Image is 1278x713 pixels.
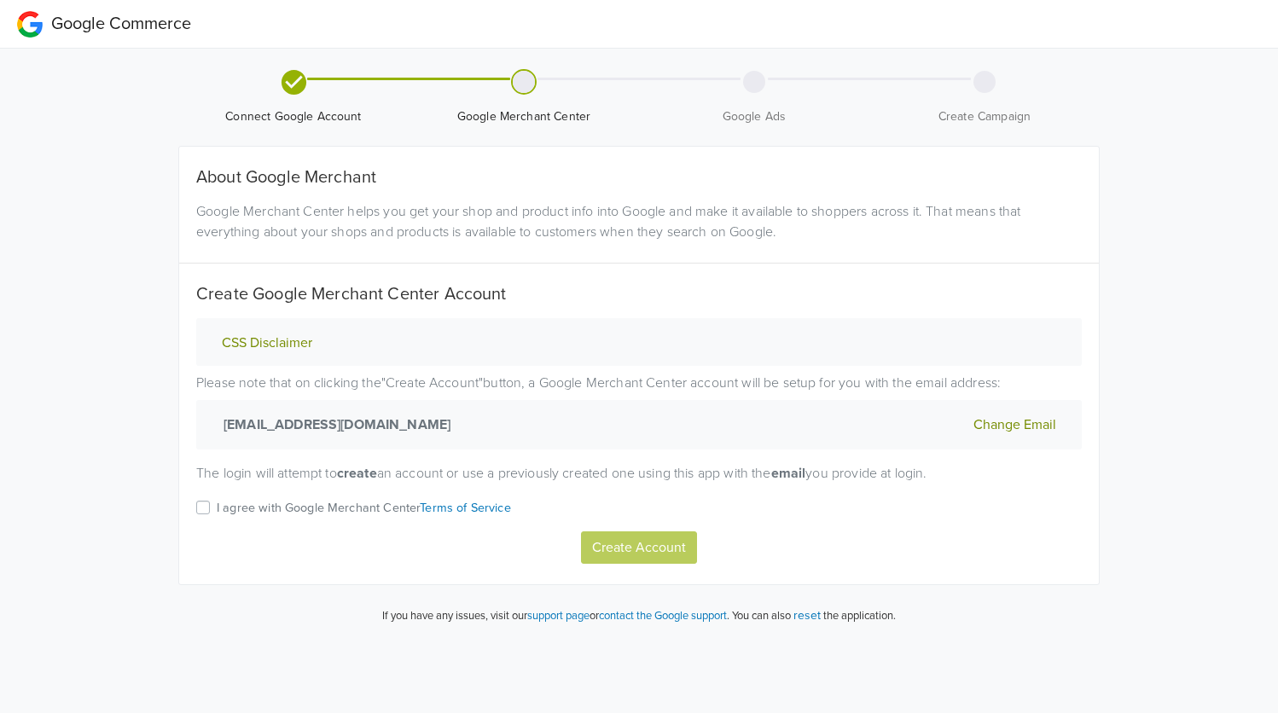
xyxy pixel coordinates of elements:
[599,609,727,623] a: contact the Google support
[420,501,510,515] a: Terms of Service
[196,284,1082,304] h5: Create Google Merchant Center Account
[527,609,590,623] a: support page
[382,608,729,625] p: If you have any issues, visit our or .
[185,108,402,125] span: Connect Google Account
[217,334,317,352] button: CSS Disclaimer
[415,108,632,125] span: Google Merchant Center
[196,463,1082,484] p: The login will attempt to an account or use a previously created one using this app with the you ...
[876,108,1093,125] span: Create Campaign
[771,465,806,482] strong: email
[217,414,450,435] strong: [EMAIL_ADDRESS][DOMAIN_NAME]
[729,606,896,625] p: You can also the application.
[646,108,863,125] span: Google Ads
[51,14,191,34] span: Google Commerce
[196,167,1082,188] h5: About Google Merchant
[337,465,377,482] strong: create
[196,373,1082,449] p: Please note that on clicking the " Create Account " button, a Google Merchant Center account will...
[968,414,1061,436] button: Change Email
[183,201,1095,242] div: Google Merchant Center helps you get your shop and product info into Google and make it available...
[793,606,821,625] button: reset
[217,499,511,518] p: I agree with Google Merchant Center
